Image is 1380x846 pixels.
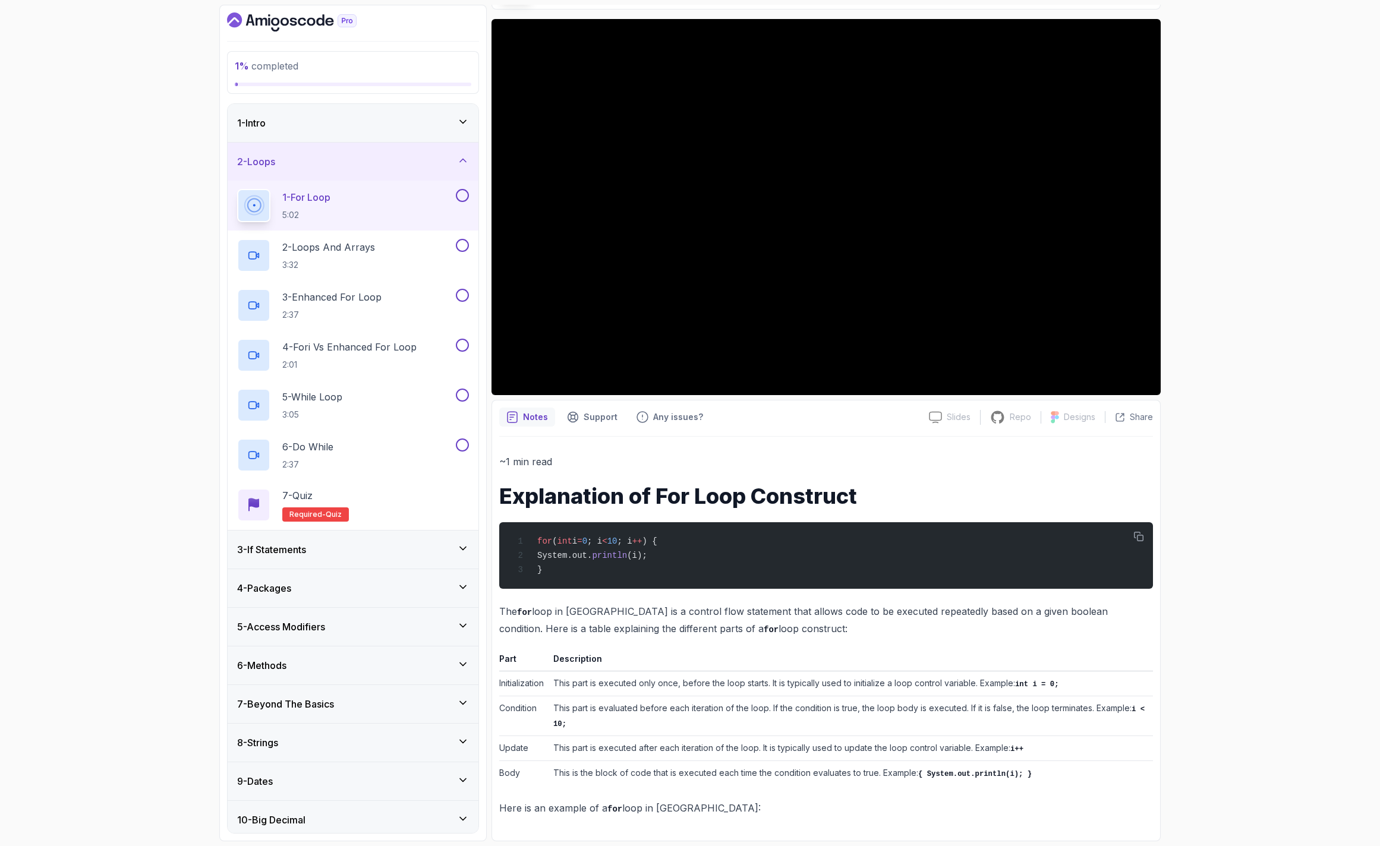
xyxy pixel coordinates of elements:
[517,608,532,617] code: for
[607,804,622,814] code: for
[228,608,478,646] button: 5-Access Modifiers
[549,696,1153,736] td: This part is evaluated before each iteration of the loop. If the condition is true, the loop body...
[237,389,469,422] button: 5-While Loop3:05
[237,339,469,372] button: 4-Fori vs Enhanced For Loop2:01
[1064,411,1095,423] p: Designs
[592,551,627,560] span: println
[537,536,552,546] span: for
[523,411,548,423] p: Notes
[491,19,1161,395] iframe: 1 - For Loop
[918,770,1032,778] code: { System.out.println(i); }
[499,800,1153,817] p: Here is an example of a loop in [GEOGRAPHIC_DATA]:
[499,761,549,786] td: Body
[228,104,478,142] button: 1-Intro
[237,239,469,272] button: 2-Loops And Arrays3:32
[1010,745,1023,753] code: i++
[499,736,549,761] td: Update
[499,696,549,736] td: Condition
[557,536,572,546] span: int
[282,440,333,454] p: 6 - Do While
[499,651,549,671] th: Part
[228,646,478,684] button: 6-Methods
[947,411,971,423] p: Slides
[629,408,710,427] button: Feedback button
[552,536,557,546] span: (
[549,651,1153,671] th: Description
[584,411,617,423] p: Support
[289,510,326,519] span: Required-
[282,309,382,321] p: 2:37
[577,536,582,546] span: =
[237,620,325,634] h3: 5 - Access Modifiers
[582,536,587,546] span: 0
[499,453,1153,470] p: ~1 min read
[237,735,278,750] h3: 8 - Strings
[282,409,342,421] p: 3:05
[549,736,1153,761] td: This part is executed after each iteration of the loop. It is typically used to update the loop c...
[237,154,275,169] h3: 2 - Loops
[228,762,478,800] button: 9-Dates
[549,761,1153,786] td: This is the block of code that is executed each time the condition evaluates to true. Example:
[627,551,647,560] span: (i);
[282,488,313,503] p: 7 - Quiz
[228,569,478,607] button: 4-Packages
[237,774,273,788] h3: 9 - Dates
[549,671,1153,696] td: This part is executed only once, before the loop starts. It is typically used to initialize a loo...
[282,190,330,204] p: 1 - For Loop
[602,536,607,546] span: <
[228,724,478,762] button: 8-Strings
[237,542,306,557] h3: 3 - If Statements
[237,658,286,673] h3: 6 - Methods
[228,531,478,569] button: 3-If Statements
[1105,411,1153,423] button: Share
[282,259,375,271] p: 3:32
[653,411,703,423] p: Any issues?
[632,536,642,546] span: ++
[764,625,779,634] code: for
[237,697,334,711] h3: 7 - Beyond The Basics
[237,581,291,595] h3: 4 - Packages
[237,289,469,322] button: 3-Enhanced For Loop2:37
[237,488,469,522] button: 7-QuizRequired-quiz
[228,143,478,181] button: 2-Loops
[237,813,305,827] h3: 10 - Big Decimal
[537,565,542,574] span: }
[237,438,469,472] button: 6-Do While2:37
[227,12,384,31] a: Dashboard
[282,359,417,371] p: 2:01
[282,340,417,354] p: 4 - Fori vs Enhanced For Loop
[642,536,657,546] span: ) {
[560,408,625,427] button: Support button
[228,801,478,839] button: 10-Big Decimal
[537,551,592,560] span: System.out.
[282,390,342,404] p: 5 - While Loop
[282,209,330,221] p: 5:02
[282,290,382,304] p: 3 - Enhanced For Loop
[235,60,298,72] span: completed
[499,603,1153,637] p: The loop in [GEOGRAPHIC_DATA] is a control flow statement that allows code to be executed repeate...
[499,408,555,427] button: notes button
[607,536,617,546] span: 10
[617,536,632,546] span: ; i
[1010,411,1031,423] p: Repo
[237,189,469,222] button: 1-For Loop5:02
[228,685,478,723] button: 7-Beyond The Basics
[282,459,333,471] p: 2:37
[499,484,1153,508] h1: Explanation of For Loop Construct
[587,536,602,546] span: ; i
[326,510,342,519] span: quiz
[282,240,375,254] p: 2 - Loops And Arrays
[572,536,577,546] span: i
[237,116,266,130] h3: 1 - Intro
[499,671,549,696] td: Initialization
[1130,411,1153,423] p: Share
[235,60,249,72] span: 1 %
[1015,680,1059,689] code: int i = 0;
